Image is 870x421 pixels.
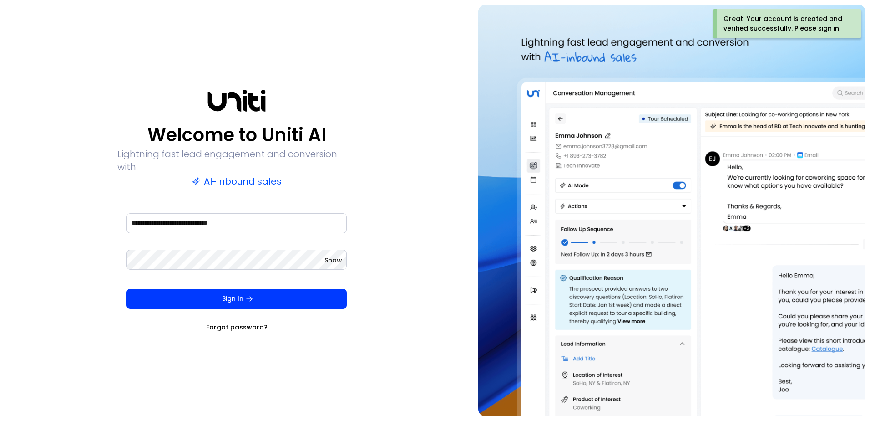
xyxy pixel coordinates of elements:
img: auth-hero.png [478,5,865,416]
a: Forgot password? [206,323,268,332]
p: Lightning fast lead engagement and conversion with [117,148,356,173]
button: Show [324,256,342,265]
div: Great! Your account is created and verified successfully. Please sign in. [723,14,849,33]
keeper-lock: Open Keeper Popup [331,218,342,229]
p: Welcome to Uniti AI [147,124,326,146]
p: AI-inbound sales [192,175,282,188]
button: Sign In [126,289,347,309]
